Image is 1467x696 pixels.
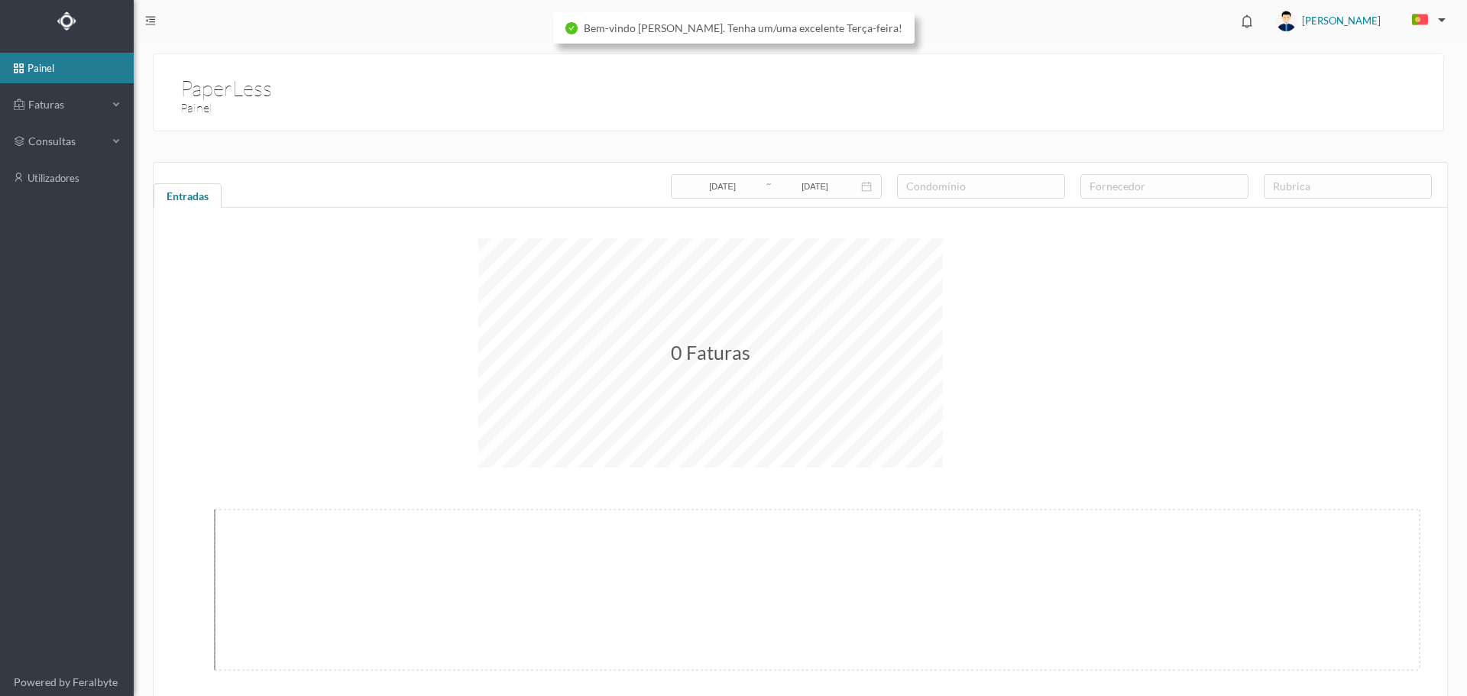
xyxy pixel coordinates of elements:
button: PT [1400,8,1452,33]
div: Entradas [154,183,222,214]
span: Bem-vindo [PERSON_NAME]. Tenha um/uma excelente Terça-feira! [584,21,902,34]
input: Data inicial [680,178,765,195]
div: rubrica [1273,179,1416,194]
i: icon: bell [1237,11,1257,31]
div: fornecedor [1090,179,1232,194]
img: user_titan3.af2715ee.jpg [1276,11,1297,31]
input: Data final [772,178,857,195]
i: icon: check-circle [565,22,578,34]
i: icon: calendar [861,181,872,192]
h1: PaperLess [180,72,272,78]
h3: Painel [180,99,806,118]
div: condomínio [906,179,1049,194]
i: icon: menu-fold [145,15,156,26]
span: 0 Faturas [671,341,750,364]
img: Logo [57,11,76,31]
span: consultas [28,134,105,149]
span: Faturas [24,97,108,112]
